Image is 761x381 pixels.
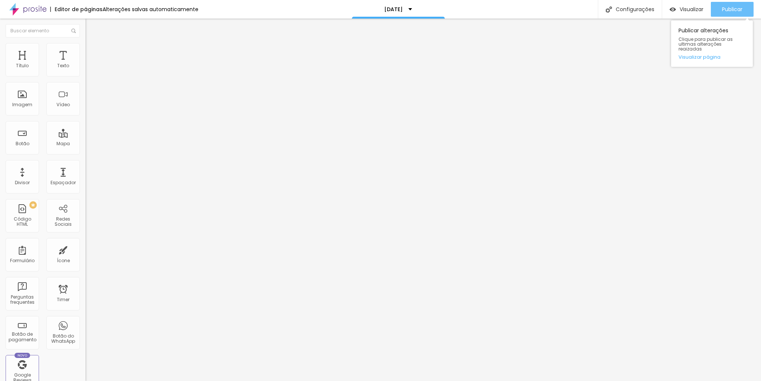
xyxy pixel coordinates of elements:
img: view-1.svg [670,6,676,13]
div: Publicar alterações [671,20,753,67]
a: Visualizar página [679,55,745,59]
div: Formulário [10,258,35,263]
div: Mapa [56,141,70,146]
span: Visualizar [680,6,703,12]
div: Espaçador [51,180,76,185]
input: Buscar elemento [6,24,80,38]
div: Editor de páginas [50,7,103,12]
iframe: Editor [85,19,761,381]
img: Icone [606,6,612,13]
div: Texto [57,63,69,68]
div: Botão [16,141,29,146]
div: Imagem [12,102,32,107]
span: Publicar [722,6,742,12]
button: Publicar [711,2,754,17]
div: Novo [14,353,30,358]
div: Código HTML [7,216,37,227]
p: [DATE] [384,7,403,12]
div: Título [16,63,29,68]
div: Perguntas frequentes [7,294,37,305]
span: Clique para publicar as ultimas alterações reaizadas [679,37,745,52]
div: Redes Sociais [48,216,78,227]
div: Botão de pagamento [7,332,37,342]
div: Botão do WhatsApp [48,333,78,344]
div: Divisor [15,180,30,185]
button: Visualizar [662,2,711,17]
div: Ícone [57,258,70,263]
div: Alterações salvas automaticamente [103,7,198,12]
img: Icone [71,29,76,33]
div: Timer [57,297,69,302]
div: Vídeo [56,102,70,107]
